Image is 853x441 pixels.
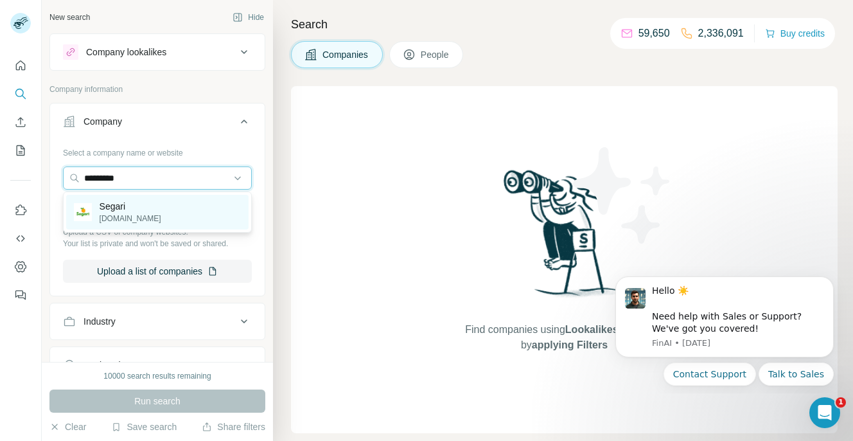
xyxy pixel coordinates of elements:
button: HQ location [50,350,265,381]
span: Companies [322,48,369,61]
div: Company [84,115,122,128]
span: 1 [836,397,846,408]
button: Buy credits [765,24,825,42]
button: Clear [49,420,86,433]
div: Industry [84,315,116,328]
div: 10000 search results remaining [103,370,211,382]
button: Quick start [10,54,31,77]
p: 59,650 [638,26,670,41]
img: Surfe Illustration - Stars [565,138,680,253]
span: applying Filters [532,339,608,350]
div: Company lookalikes [86,46,166,59]
button: My lists [10,139,31,162]
span: Find companies using or by [461,322,667,353]
img: Surfe Illustration - Woman searching with binoculars [498,166,631,310]
button: Feedback [10,283,31,307]
button: Search [10,82,31,105]
button: Industry [50,306,265,337]
span: Lookalikes search [565,324,655,335]
iframe: Intercom live chat [809,397,840,428]
p: Your list is private and won't be saved or shared. [63,238,252,249]
div: HQ location [84,359,130,372]
button: Company [50,106,265,142]
button: Upload a list of companies [63,260,252,283]
button: Dashboard [10,255,31,278]
button: Use Surfe on LinkedIn [10,199,31,222]
p: [DOMAIN_NAME] [100,213,161,224]
button: Company lookalikes [50,37,265,67]
button: Enrich CSV [10,111,31,134]
p: Segari [100,200,161,213]
button: Share filters [202,420,265,433]
div: New search [49,12,90,23]
h4: Search [291,15,838,33]
div: Select a company name or website [63,142,252,159]
button: Save search [111,420,177,433]
p: 2,336,091 [698,26,744,41]
span: People [421,48,450,61]
button: Use Surfe API [10,227,31,250]
img: Segari [74,203,92,221]
button: Hide [224,8,273,27]
p: Company information [49,84,265,95]
iframe: Intercom notifications message [596,265,853,393]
